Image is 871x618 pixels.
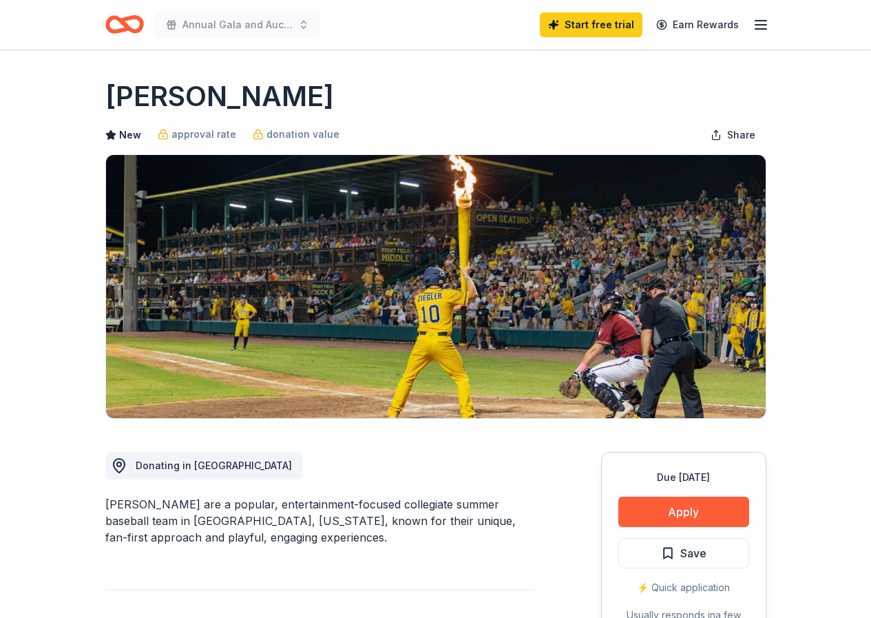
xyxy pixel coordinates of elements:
h1: [PERSON_NAME] [105,77,334,116]
span: Donating in [GEOGRAPHIC_DATA] [136,460,292,471]
a: Earn Rewards [648,12,747,37]
div: [PERSON_NAME] are a popular, entertainment-focused collegiate summer baseball team in [GEOGRAPHIC... [105,496,535,546]
span: Share [727,127,755,143]
a: donation value [253,126,339,143]
div: ⚡️ Quick application [618,579,749,596]
img: Image for Savannah Bananas [106,155,766,418]
div: Due [DATE] [618,469,749,486]
a: approval rate [158,126,236,143]
button: Save [618,538,749,568]
button: Share [700,121,766,149]
button: Annual Gala and Auction [155,11,320,39]
span: New [119,127,141,143]
a: Start free trial [540,12,642,37]
span: Save [680,544,706,562]
a: Home [105,8,144,41]
button: Apply [618,497,749,527]
span: Annual Gala and Auction [182,17,293,33]
span: donation value [266,126,339,143]
span: approval rate [171,126,236,143]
